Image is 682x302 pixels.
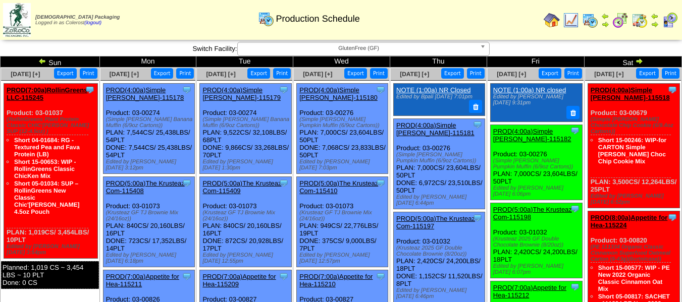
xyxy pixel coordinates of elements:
[299,252,388,264] div: Edited by [PERSON_NAME] [DATE] 12:57pm
[396,86,470,94] a: NOTE (1:00a) NR Closed
[601,20,609,28] img: arrowright.gif
[11,71,40,78] a: [DATE] [+]
[299,116,388,129] div: (Simple [PERSON_NAME] Pumpkin Muffin (6/9oz Cartons))
[202,252,291,264] div: Edited by [PERSON_NAME] [DATE] 12:55pm
[38,57,46,65] img: arrowleft.gif
[106,210,194,222] div: (Krusteaz GF TJ Brownie Mix (24/16oz))
[493,236,582,248] div: (Krusteaz 2025 GF Double Chocolate Brownie (8/20oz))
[200,84,291,174] div: Product: 03-00274 PLAN: 9,522CS / 32,108LBS / 68PLT DONE: 9,866CS / 33,268LBS / 70PLT
[7,86,87,101] a: PROD(7:00a)RollinGreens LLC-115245
[35,15,120,20] span: [DEMOGRAPHIC_DATA] Packaging
[7,116,97,135] div: (RollinGreens Plant Protein Classic CHIC'[PERSON_NAME] SUP (12-4.5oz) )
[493,128,571,143] a: PROD(4:00a)Simple [PERSON_NAME]-115182
[376,85,386,95] img: Tooltip
[106,179,185,195] a: PROD(5:00a)The Krusteaz Com-115408
[651,20,659,28] img: arrowright.gif
[651,12,659,20] img: arrowleft.gif
[370,68,388,79] button: Print
[176,68,194,79] button: Print
[493,263,582,275] div: Edited by [PERSON_NAME] [DATE] 6:07pm
[493,206,572,221] a: PROD(5:00a)The Krusteaz Com-115198
[493,158,582,170] div: (Simple [PERSON_NAME] Pumpkin Muffin (6/9oz Cartons))
[106,273,179,288] a: PROD(7:00a)Appetite for Hea-115211
[390,56,487,68] td: Thu
[490,203,582,278] div: Product: 03-01032 PLAN: 2,420CS / 24,200LBS / 18PLT
[182,271,192,281] img: Tooltip
[396,94,481,100] div: Edited by Bpali [DATE] 7:01pm
[473,213,483,223] img: Tooltip
[54,68,77,79] button: Export
[106,252,194,264] div: Edited by [PERSON_NAME] [DATE] 6:18pm
[396,122,475,137] a: PROD(4:00a)Simple [PERSON_NAME]-115181
[396,245,485,257] div: (Krusteaz 2025 GF Double Chocolate Brownie (8/20oz))
[14,180,80,215] a: Short 05-01034: SUP – RollinGreens New Classic Chic'[PERSON_NAME] 4.5oz Pouch
[3,3,31,37] img: zoroco-logo-small.webp
[396,194,485,206] div: Edited by [PERSON_NAME] [DATE] 6:44pm
[299,179,378,195] a: PROD(5:00a)The Krusteaz Com-115410
[299,273,373,288] a: PROD(7:00a)Appetite for Hea-115210
[273,68,291,79] button: Print
[297,177,388,267] div: Product: 03-01073 PLAN: 949CS / 22,776LBS / 19PLT DONE: 375CS / 9,000LBS / 7PLT
[14,137,80,158] a: Short 04-01684: RG - Textured Pea and Fava Protein (LB)
[103,84,194,174] div: Product: 03-00274 PLAN: 7,544CS / 25,438LBS / 54PLT DONE: 7,544CS / 25,438LBS / 54PLT
[279,85,289,95] img: Tooltip
[570,282,580,292] img: Tooltip
[570,204,580,214] img: Tooltip
[570,126,580,136] img: Tooltip
[394,212,485,302] div: Product: 03-01032 PLAN: 2,420CS / 24,200LBS / 18PLT DONE: 1,152CS / 11,520LBS / 8PLT
[591,116,680,135] div: (Simple [PERSON_NAME] Chocolate Chip Cookie (6/9.4oz Cartons))
[584,56,681,68] td: Sat
[4,84,98,259] div: Product: 03-01037 PLAN: 1,019CS / 3,454LBS / 10PLT
[582,12,598,28] img: calendarprod.gif
[279,271,289,281] img: Tooltip
[202,179,281,195] a: PROD(5:00a)The Krusteaz Com-115409
[303,71,332,78] a: [DATE] [+]
[588,84,680,208] div: Product: 03-00679 PLAN: 3,500CS / 12,264LBS / 25PLT
[598,264,670,292] a: Short 15-00577: WIP - PE New 2022 Organic Classic Cinnamon Oat Mix
[563,12,579,28] img: line_graph.gif
[151,68,174,79] button: Export
[612,12,628,28] img: calendarblend.gif
[202,86,281,101] a: PROD(4:00a)Simple [PERSON_NAME]-115179
[84,20,101,26] a: (logout)
[202,116,291,129] div: (Simple [PERSON_NAME] Banana Muffin (6/9oz Cartons))
[293,56,390,68] td: Wed
[636,68,659,79] button: Export
[299,210,388,222] div: (Krusteaz GF TJ Brownie Mix (24/16oz))
[1,261,99,289] div: Planned: 1,019 CS ~ 3,454 LBS ~ 10 PLT Done: 0 CS
[396,287,485,299] div: Edited by [PERSON_NAME] [DATE] 6:46pm
[202,159,291,171] div: Edited by [PERSON_NAME] [DATE] 1:30pm
[344,68,367,79] button: Export
[394,118,485,209] div: Product: 03-00276 PLAN: 7,000CS / 23,604LBS / 50PLT DONE: 6,972CS / 23,510LBS / 50PLT
[196,56,293,68] td: Tue
[667,212,677,222] img: Tooltip
[376,271,386,281] img: Tooltip
[667,85,677,95] img: Tooltip
[258,11,274,27] img: calendarprod.gif
[80,68,97,79] button: Print
[591,244,680,262] div: (PE 111334 Organic Classic Cinnamon Superfood Oatmeal Carton (6-43g)(6crtn/case))
[441,68,464,79] button: Export
[591,86,670,101] a: PROD(4:00a)Simple [PERSON_NAME]-115518
[635,57,643,65] img: arrowright.gif
[35,15,120,26] span: Logged in as Colerost
[493,86,566,94] a: NOTE (1:00a) NR closed
[591,214,667,229] a: PROD(8:00a)Appetite for Hea-115224
[110,71,139,78] a: [DATE] [+]
[182,85,192,95] img: Tooltip
[99,56,196,68] td: Mon
[594,71,623,78] a: [DATE] [+]
[662,68,679,79] button: Print
[493,185,582,197] div: Edited by [PERSON_NAME] [DATE] 6:06pm
[14,158,76,179] a: Short 15-00653: WIP - RollinGreens Classic ChicKen Mix
[242,42,476,54] span: GlutenFree (GF)
[299,86,378,101] a: PROD(4:00a)Simple [PERSON_NAME]-115180
[85,85,95,95] img: Tooltip
[566,106,580,119] button: Delete Note
[103,177,194,267] div: Product: 03-01073 PLAN: 840CS / 20,160LBS / 16PLT DONE: 723CS / 17,352LBS / 14PLT
[247,68,270,79] button: Export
